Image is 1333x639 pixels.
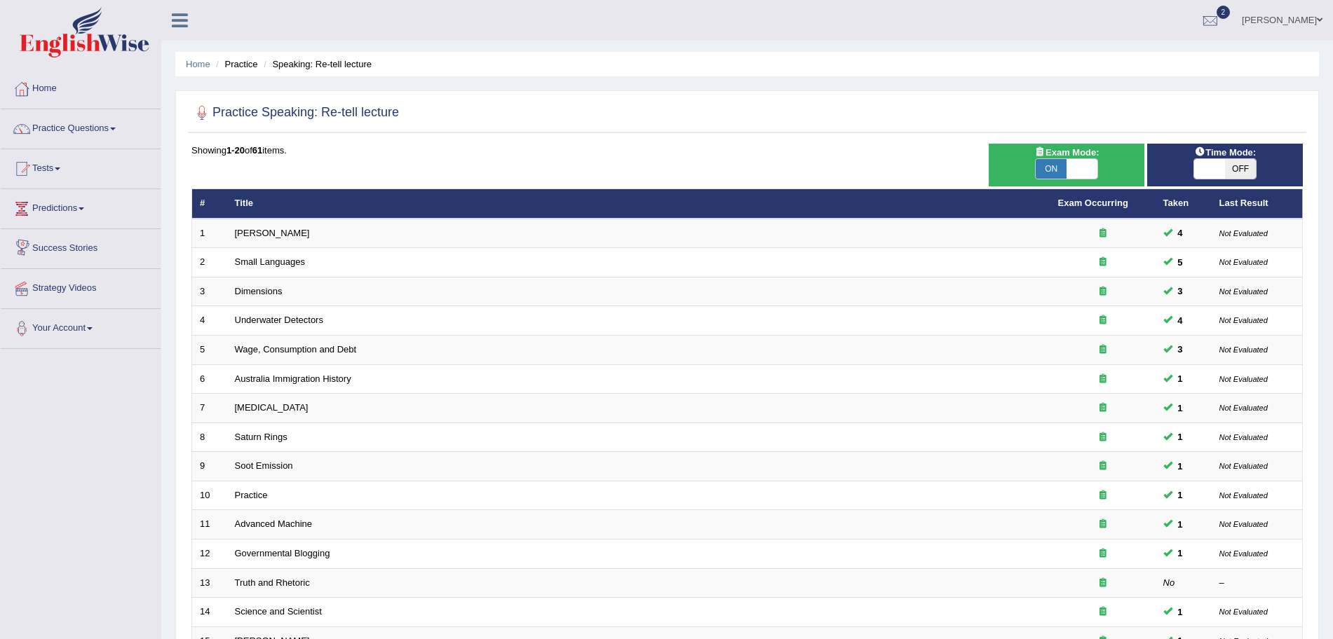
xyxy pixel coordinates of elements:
td: 4 [192,306,227,336]
small: Not Evaluated [1219,549,1268,558]
a: Saturn Rings [235,432,287,442]
span: You can still take this question [1172,371,1189,386]
td: 6 [192,364,227,394]
div: Exam occurring question [1058,605,1148,619]
a: Predictions [1,189,161,224]
span: You can still take this question [1172,342,1189,357]
a: [PERSON_NAME] [235,228,310,238]
small: Not Evaluated [1219,258,1268,266]
td: 12 [192,539,227,568]
a: Soot Emission [235,460,293,471]
td: 13 [192,568,227,598]
li: Speaking: Re-tell lecture [260,57,372,71]
span: You can still take this question [1172,313,1189,328]
a: Australia Immigration History [235,373,351,384]
b: 61 [252,145,262,156]
div: Exam occurring question [1058,314,1148,327]
small: Not Evaluated [1219,375,1268,383]
div: Exam occurring question [1058,285,1148,298]
small: Not Evaluated [1219,229,1268,238]
span: You can still take this question [1172,284,1189,298]
div: – [1219,577,1295,590]
small: Not Evaluated [1219,287,1268,296]
small: Not Evaluated [1219,462,1268,470]
a: [MEDICAL_DATA] [235,402,309,413]
li: Practice [212,57,257,71]
a: Small Languages [235,256,305,267]
a: Practice [235,490,268,500]
span: ON [1036,159,1067,179]
span: Time Mode: [1189,145,1261,160]
th: # [192,189,227,219]
a: Underwater Detectors [235,315,323,325]
span: You can still take this question [1172,517,1189,532]
a: Exam Occurring [1058,198,1128,208]
td: 3 [192,277,227,306]
span: OFF [1225,159,1256,179]
td: 7 [192,394,227,423]
th: Title [227,189,1050,219]
span: You can still take this question [1172,605,1189,619]
a: Advanced Machine [235,518,313,529]
a: Science and Scientist [235,606,322,617]
div: Showing of items. [191,144,1303,157]
th: Last Result [1212,189,1303,219]
td: 1 [192,219,227,248]
a: Wage, Consumption and Debt [235,344,357,355]
a: Tests [1,149,161,184]
a: Practice Questions [1,109,161,144]
span: You can still take this question [1172,401,1189,415]
div: Exam occurring question [1058,373,1148,386]
small: Not Evaluated [1219,520,1268,528]
a: Truth and Rhetoric [235,577,310,588]
small: Not Evaluated [1219,345,1268,354]
a: Governmental Blogging [235,548,330,558]
span: You can still take this question [1172,488,1189,502]
td: 11 [192,510,227,540]
span: You can still take this question [1172,255,1189,270]
span: You can still take this question [1172,546,1189,561]
a: Dimensions [235,286,283,296]
div: Exam occurring question [1058,489,1148,502]
div: Exam occurring question [1058,256,1148,269]
small: Not Evaluated [1219,316,1268,324]
div: Exam occurring question [1058,547,1148,561]
div: Exam occurring question [1058,227,1148,240]
div: Show exams occurring in exams [989,144,1144,186]
div: Exam occurring question [1058,518,1148,531]
td: 9 [192,452,227,481]
small: Not Evaluated [1219,404,1268,412]
a: Your Account [1,309,161,344]
th: Taken [1156,189,1212,219]
div: Exam occurring question [1058,577,1148,590]
td: 8 [192,422,227,452]
small: Not Evaluated [1219,607,1268,616]
small: Not Evaluated [1219,433,1268,441]
td: 14 [192,598,227,627]
td: 10 [192,481,227,510]
a: Strategy Videos [1,269,161,304]
span: Exam Mode: [1029,145,1104,160]
div: Exam occurring question [1058,343,1148,357]
span: You can still take this question [1172,226,1189,240]
div: Exam occurring question [1058,460,1148,473]
td: 5 [192,336,227,365]
a: Success Stories [1,229,161,264]
div: Exam occurring question [1058,401,1148,415]
b: 1-20 [226,145,245,156]
em: No [1163,577,1175,588]
td: 2 [192,248,227,277]
div: Exam occurring question [1058,431,1148,444]
small: Not Evaluated [1219,491,1268,500]
h2: Practice Speaking: Re-tell lecture [191,102,399,123]
span: You can still take this question [1172,430,1189,444]
span: You can still take this question [1172,459,1189,474]
a: Home [186,59,210,69]
a: Home [1,69,161,104]
span: 2 [1217,6,1231,19]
